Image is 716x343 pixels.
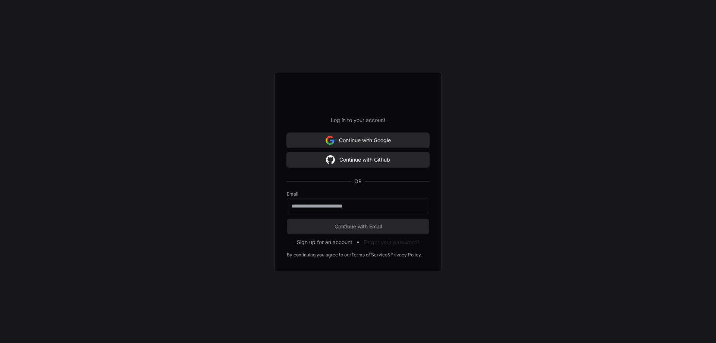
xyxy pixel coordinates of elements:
[326,152,335,167] img: Sign in with google
[351,252,387,258] a: Terms of Service
[287,152,429,167] button: Continue with Github
[287,219,429,234] button: Continue with Email
[287,191,429,197] label: Email
[287,252,351,258] div: By continuing you agree to our
[287,133,429,148] button: Continue with Google
[287,116,429,124] p: Log in to your account
[287,223,429,230] span: Continue with Email
[351,178,365,185] span: OR
[364,238,420,246] button: Forgot your password?
[390,252,422,258] a: Privacy Policy.
[326,133,335,148] img: Sign in with google
[297,238,352,246] button: Sign up for an account
[387,252,390,258] div: &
